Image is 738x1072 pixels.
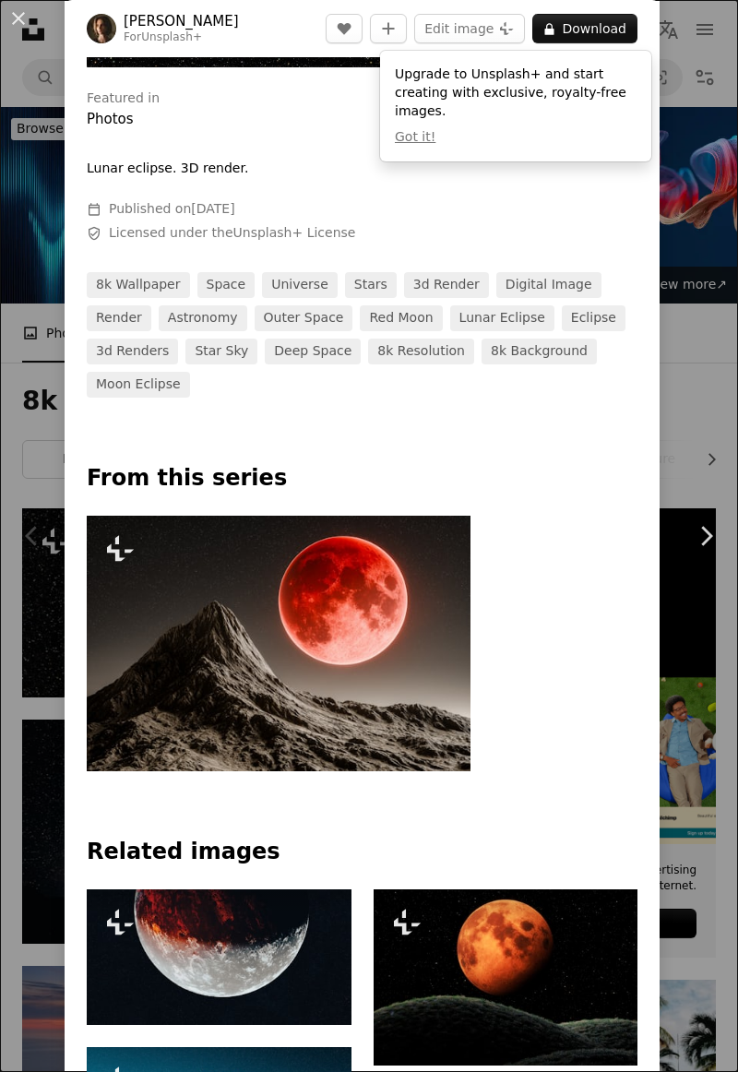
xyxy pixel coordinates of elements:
a: deep space [265,339,361,364]
div: Upgrade to Unsplash+ and start creating with exclusive, royalty-free images. [380,51,651,161]
div: For [124,30,239,45]
button: Like [326,14,363,43]
a: Next [673,447,738,625]
a: render [87,305,151,331]
p: From this series [87,464,637,494]
time: July 18, 2024 at 2:53:46 PM GMT+5:30 [191,201,234,216]
a: stars [345,272,397,298]
a: outer space [255,305,353,331]
a: Photos [87,111,134,127]
p: Lunar eclipse. 3D render. [87,160,248,178]
h3: Featured in [87,89,160,108]
a: A red moon is seen over a mountain [87,635,470,651]
img: a close up of a red and white moon [87,889,351,1025]
a: 3d render [404,272,489,298]
a: astronomy [159,305,247,331]
span: Licensed under the [109,224,355,243]
img: Go to Alex Shuper's profile [87,14,116,43]
a: moon eclipse [87,372,190,398]
a: Unsplash+ [141,30,202,43]
img: A red moon is seen over a mountain [87,516,470,771]
a: eclipse [562,305,625,331]
button: Got it! [395,128,435,147]
a: digital image [496,272,601,298]
a: 3d renders [87,339,178,364]
a: [PERSON_NAME] [124,12,239,30]
a: red moon [360,305,442,331]
button: Add to Collection [370,14,407,43]
span: Published on [109,201,235,216]
a: star sky [185,339,257,364]
a: a close up of a red and white moon [87,948,351,965]
a: 8k resolution [368,339,474,364]
a: lunar eclipse [450,305,554,331]
a: 8k background [482,339,597,364]
button: Download [532,14,637,43]
a: 8k wallpaper [87,272,190,298]
a: space [197,272,256,298]
img: a red moon is seen in the night sky [374,889,638,1066]
a: a red moon is seen in the night sky [374,969,638,985]
a: Unsplash+ License [233,225,356,240]
a: universe [262,272,338,298]
button: Edit image [414,14,525,43]
h4: Related images [87,838,637,867]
